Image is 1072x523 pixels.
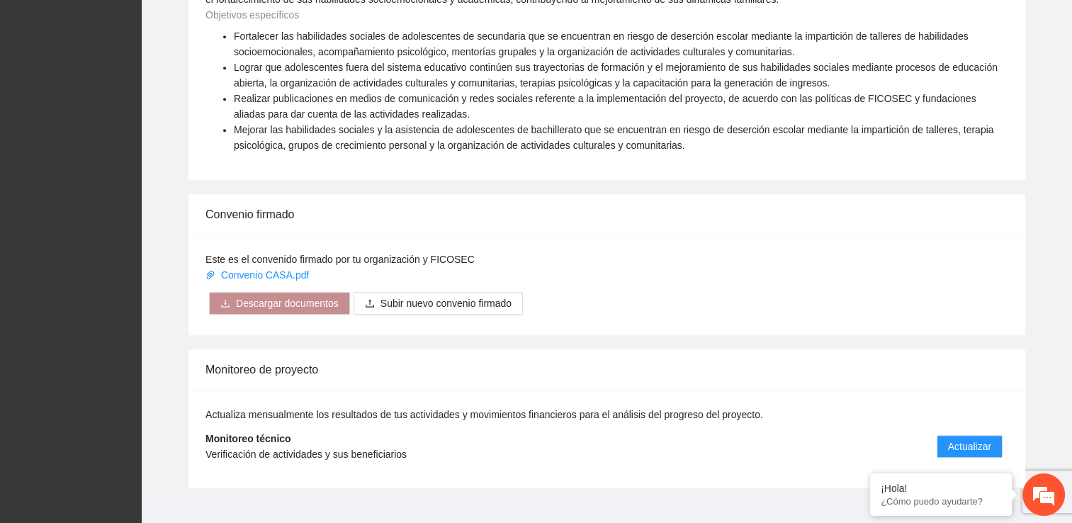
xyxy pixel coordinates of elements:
[205,269,312,281] a: Convenio CASA.pdf
[234,62,998,89] span: Lograr que adolescentes fuera del sistema educativo continúen sus trayectorias de formación y el ...
[205,449,407,460] span: Verificación de actividades y sus beneficiarios
[205,349,1008,390] div: Monitoreo de proyecto
[205,409,763,420] span: Actualiza mensualmente los resultados de tus actividades y movimientos financieros para el anális...
[937,435,1003,458] button: Actualizar
[948,439,991,454] span: Actualizar
[236,296,339,311] span: Descargar documentos
[205,270,215,280] span: paper-clip
[881,483,1001,494] div: ¡Hola!
[234,93,976,120] span: Realizar publicaciones en medios de comunicación y redes sociales referente a la implementación d...
[234,30,969,57] span: Fortalecer las habilidades sociales de adolescentes de secundaria que se encuentran en riesgo de ...
[380,296,512,311] span: Subir nuevo convenio firmado
[205,254,475,265] span: Este es el convenido firmado por tu organización y FICOSEC
[205,194,1008,235] div: Convenio firmado
[220,298,230,310] span: download
[205,433,291,444] strong: Monitoreo técnico
[354,292,523,315] button: uploadSubir nuevo convenio firmado
[354,298,523,309] span: uploadSubir nuevo convenio firmado
[365,298,375,310] span: upload
[209,292,350,315] button: downloadDescargar documentos
[234,124,993,151] span: Mejorar las habilidades sociales y la asistencia de adolescentes de bachillerato que se encuentra...
[881,496,1001,507] p: ¿Cómo puedo ayudarte?
[205,9,299,21] span: Objetivos específicos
